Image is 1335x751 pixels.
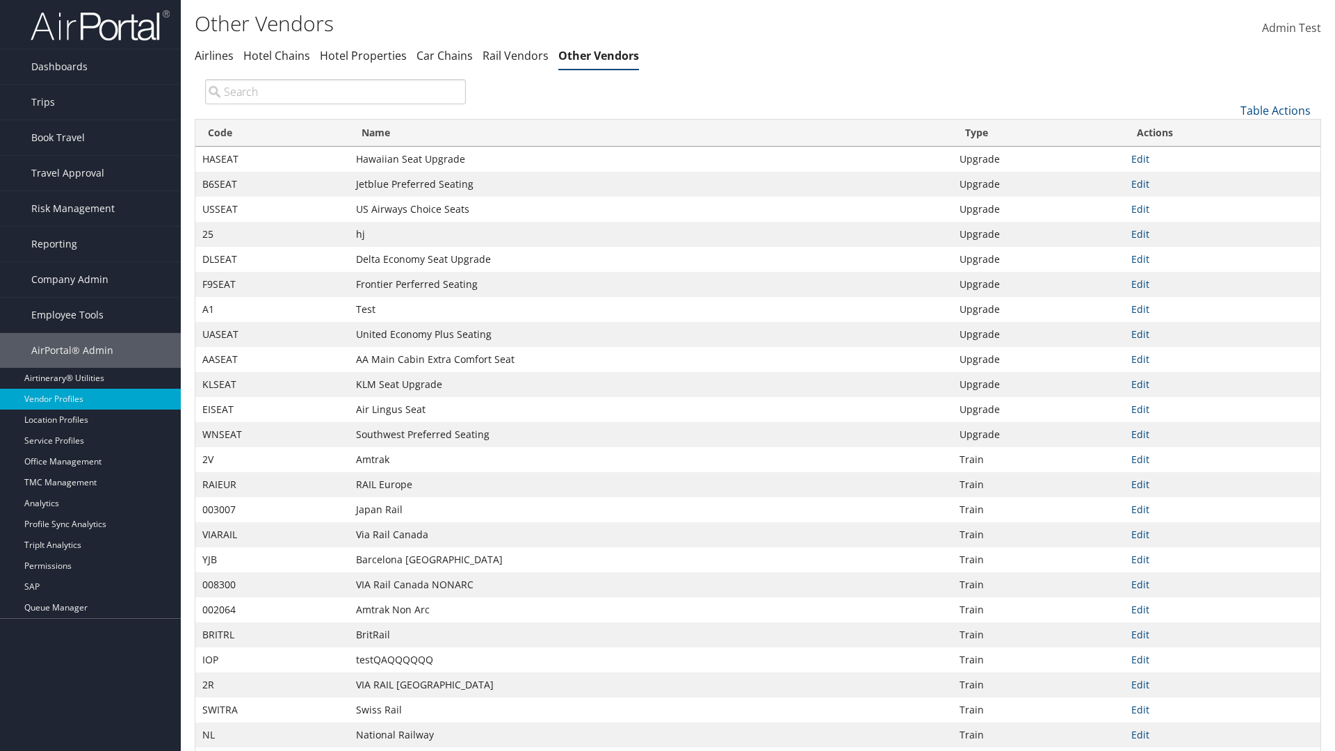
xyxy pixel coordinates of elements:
td: Train [953,722,1124,748]
td: Upgrade [953,322,1124,347]
td: 002064 [195,597,349,622]
td: Swiss Rail [349,697,953,722]
span: Reporting [31,227,77,261]
td: 2R [195,672,349,697]
td: EISEAT [195,397,349,422]
a: Edit [1131,628,1149,641]
td: NL [195,722,349,748]
td: KLSEAT [195,372,349,397]
td: Train [953,597,1124,622]
td: SWITRA [195,697,349,722]
a: Other Vendors [558,48,639,63]
td: KLM Seat Upgrade [349,372,953,397]
td: Amtrak Non Arc [349,597,953,622]
td: Train [953,672,1124,697]
td: 008300 [195,572,349,597]
td: UASEAT [195,322,349,347]
a: Admin Test [1262,7,1321,50]
a: Edit [1131,453,1149,466]
span: Travel Approval [31,156,104,191]
span: Employee Tools [31,298,104,332]
td: DLSEAT [195,247,349,272]
td: Air Lingus Seat [349,397,953,422]
a: Edit [1131,177,1149,191]
a: Edit [1131,428,1149,441]
td: Upgrade [953,147,1124,172]
th: Code: activate to sort column ascending [195,120,349,147]
td: Japan Rail [349,497,953,522]
td: testQAQQQQQQ [349,647,953,672]
span: Book Travel [31,120,85,155]
td: USSEAT [195,197,349,222]
th: Type: activate to sort column ascending [953,120,1124,147]
a: Hotel Properties [320,48,407,63]
td: Train [953,522,1124,547]
a: Edit [1131,528,1149,541]
td: Upgrade [953,347,1124,372]
span: Dashboards [31,49,88,84]
td: Hawaiian Seat Upgrade [349,147,953,172]
a: Edit [1131,353,1149,366]
td: Delta Economy Seat Upgrade [349,247,953,272]
td: National Railway [349,722,953,748]
td: Upgrade [953,422,1124,447]
a: Edit [1131,252,1149,266]
td: IOP [195,647,349,672]
td: A1 [195,297,349,322]
a: Edit [1131,403,1149,416]
a: Edit [1131,152,1149,165]
td: Upgrade [953,397,1124,422]
td: WNSEAT [195,422,349,447]
td: RAIL Europe [349,472,953,497]
td: Barcelona [GEOGRAPHIC_DATA] [349,547,953,572]
a: Car Chains [416,48,473,63]
td: Train [953,497,1124,522]
td: Train [953,447,1124,472]
span: Admin Test [1262,20,1321,35]
td: Train [953,572,1124,597]
h1: Other Vendors [195,9,946,38]
td: Train [953,472,1124,497]
span: Company Admin [31,262,108,297]
span: Risk Management [31,191,115,226]
a: Edit [1131,653,1149,666]
td: Frontier Perferred Seating [349,272,953,297]
a: Edit [1131,553,1149,566]
a: Edit [1131,678,1149,691]
a: Edit [1131,302,1149,316]
th: Name: activate to sort column ascending [349,120,953,147]
td: BritRail [349,622,953,647]
td: Train [953,547,1124,572]
a: Table Actions [1240,103,1311,118]
a: Edit [1131,503,1149,516]
td: Train [953,622,1124,647]
a: Edit [1131,703,1149,716]
a: Edit [1131,227,1149,241]
td: Train [953,697,1124,722]
td: Upgrade [953,172,1124,197]
a: Edit [1131,578,1149,591]
td: 25 [195,222,349,247]
td: BRITRL [195,622,349,647]
td: 003007 [195,497,349,522]
a: Hotel Chains [243,48,310,63]
a: Edit [1131,478,1149,491]
td: F9SEAT [195,272,349,297]
td: 2V [195,447,349,472]
td: AASEAT [195,347,349,372]
td: Southwest Preferred Seating [349,422,953,447]
td: Upgrade [953,372,1124,397]
td: B6SEAT [195,172,349,197]
a: Edit [1131,378,1149,391]
span: Trips [31,85,55,120]
td: Test [349,297,953,322]
a: Edit [1131,277,1149,291]
td: Upgrade [953,222,1124,247]
a: Edit [1131,728,1149,741]
th: Actions [1124,120,1320,147]
td: HASEAT [195,147,349,172]
a: Airlines [195,48,234,63]
input: Search [205,79,466,104]
td: United Economy Plus Seating [349,322,953,347]
td: Train [953,647,1124,672]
